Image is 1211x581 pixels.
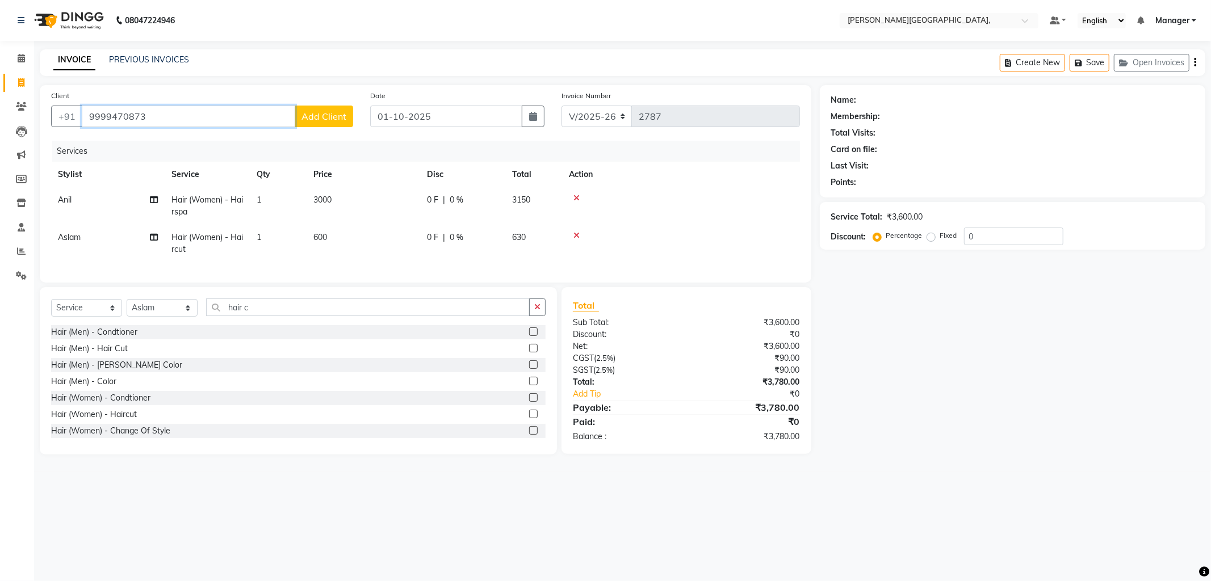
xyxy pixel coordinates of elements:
div: Service Total: [831,211,883,223]
span: Aslam [58,232,81,242]
div: ( ) [564,364,686,376]
button: +91 [51,106,83,127]
span: 2.5% [596,365,613,374]
span: 0 % [450,231,463,243]
img: logo [29,5,107,36]
label: Client [51,91,69,101]
div: ₹3,600.00 [686,340,808,352]
button: Open Invoices [1114,54,1189,71]
span: Add Client [301,111,346,122]
span: 0 % [450,194,463,206]
label: Percentage [886,230,923,241]
button: Add Client [295,106,353,127]
input: Search or Scan [206,298,530,316]
span: 630 [512,232,526,242]
span: 2.5% [596,353,613,363]
span: 0 F [427,231,438,243]
div: Hair (Men) - Hair Cut [51,343,128,355]
div: Balance : [564,431,686,443]
input: Search by Name/Mobile/Email/Code [82,106,295,127]
div: ( ) [564,352,686,364]
div: Hair (Men) - Condtioner [51,326,137,338]
div: Total: [564,376,686,388]
div: Discount: [564,329,686,340]
div: ₹3,780.00 [686,376,808,388]
th: Action [562,162,800,187]
label: Fixed [940,230,957,241]
label: Date [370,91,385,101]
div: ₹90.00 [686,352,808,364]
div: Sub Total: [564,317,686,329]
div: Services [52,141,808,162]
div: Hair (Men) - Color [51,376,116,388]
span: | [443,194,445,206]
a: PREVIOUS INVOICES [109,54,189,65]
th: Price [307,162,420,187]
div: Hair (Women) - Condtioner [51,392,150,404]
div: Card on file: [831,144,878,155]
div: Net: [564,340,686,352]
button: Create New [1000,54,1065,71]
span: 1 [257,195,261,205]
th: Service [165,162,250,187]
div: ₹0 [686,415,808,428]
span: 600 [313,232,327,242]
div: ₹0 [707,388,808,400]
div: ₹90.00 [686,364,808,376]
span: 0 F [427,194,438,206]
a: Add Tip [564,388,707,400]
div: Hair (Women) - Haircut [51,409,137,420]
div: Discount: [831,231,866,243]
th: Qty [250,162,307,187]
div: Name: [831,94,857,106]
div: ₹3,600.00 [686,317,808,329]
span: Manager [1155,15,1189,27]
div: Last Visit: [831,160,869,172]
div: Total Visits: [831,127,876,139]
div: ₹3,600.00 [887,211,923,223]
div: ₹3,780.00 [686,431,808,443]
div: Membership: [831,111,881,123]
span: Total [573,300,599,311]
div: Points: [831,176,857,188]
span: 1 [257,232,261,242]
b: 08047224946 [125,5,175,36]
div: Hair (Men) - [PERSON_NAME] Color [51,359,182,371]
span: 3000 [313,195,332,205]
th: Stylist [51,162,165,187]
a: INVOICE [53,50,95,70]
span: Hair (Women) - Haircut [171,232,243,254]
span: 3150 [512,195,530,205]
span: | [443,231,445,243]
div: Payable: [564,401,686,414]
div: Paid: [564,415,686,428]
span: SGST [573,365,593,375]
button: Save [1070,54,1109,71]
div: Hair (Women) - Change Of Style [51,425,170,437]
span: Hair (Women) - Hairspa [171,195,243,217]
th: Disc [420,162,505,187]
div: ₹0 [686,329,808,340]
span: CGST [573,353,594,363]
th: Total [505,162,562,187]
span: Anil [58,195,72,205]
div: ₹3,780.00 [686,401,808,414]
label: Invoice Number [561,91,611,101]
